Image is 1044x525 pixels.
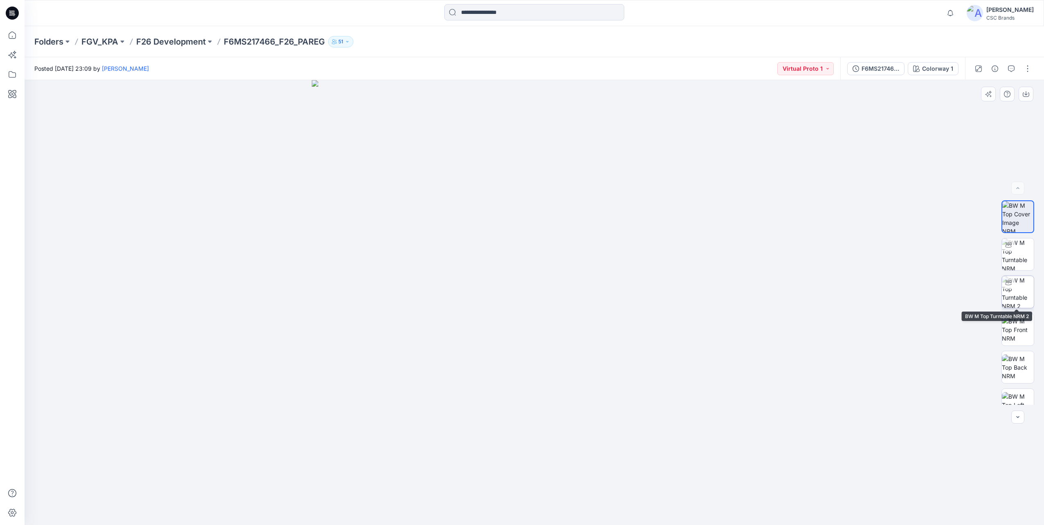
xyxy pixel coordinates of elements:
p: F6MS217466_F26_PAREG [224,36,325,47]
img: BW M Top Turntable NRM [1002,238,1034,270]
span: Posted [DATE] 23:09 by [34,64,149,73]
a: FGV_KPA [81,36,118,47]
button: F6MS217466_F26_PAREG_VP1 [847,62,904,75]
img: avatar [967,5,983,21]
button: Details [988,62,1001,75]
a: [PERSON_NAME] [102,65,149,72]
img: BW M Top Turntable NRM 2 [1002,276,1034,308]
div: [PERSON_NAME] [986,5,1034,15]
div: CSC Brands [986,15,1034,21]
div: F6MS217466_F26_PAREG_VP1 [862,64,899,73]
img: BW M Top Back NRM [1002,354,1034,380]
div: Colorway 1 [922,64,953,73]
a: F26 Development [136,36,206,47]
button: Colorway 1 [908,62,959,75]
img: eyJhbGciOiJIUzI1NiIsImtpZCI6IjAiLCJzbHQiOiJzZXMiLCJ0eXAiOiJKV1QifQ.eyJkYXRhIjp7InR5cGUiOiJzdG9yYW... [312,80,757,525]
img: BW M Top Front NRM [1002,317,1034,343]
img: BW M Top Left NRM [1002,392,1034,418]
p: 51 [338,37,343,46]
button: 51 [328,36,353,47]
img: BW M Top Cover Image NRM [1002,201,1033,232]
a: Folders [34,36,63,47]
